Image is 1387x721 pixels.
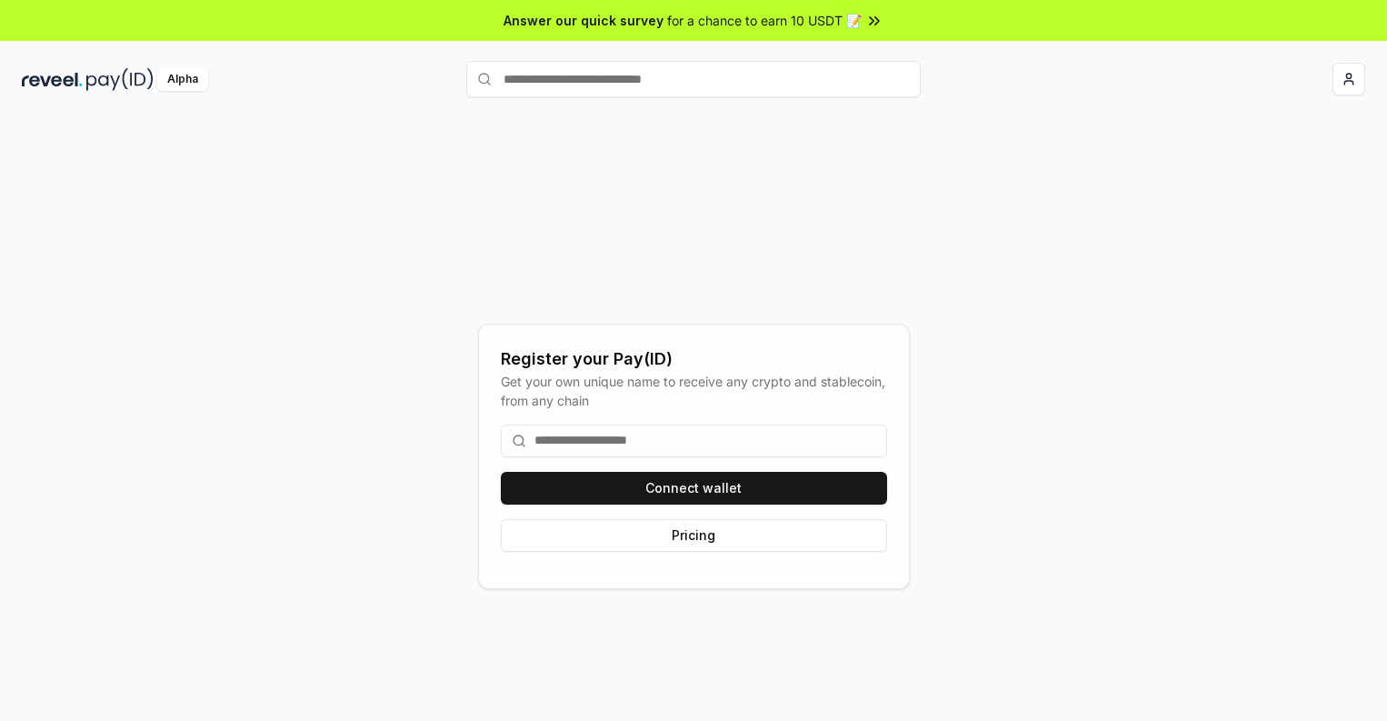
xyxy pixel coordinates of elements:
img: reveel_dark [22,68,83,91]
span: for a chance to earn 10 USDT 📝 [667,11,862,30]
button: Pricing [501,519,887,552]
img: pay_id [86,68,154,91]
div: Get your own unique name to receive any crypto and stablecoin, from any chain [501,372,887,410]
span: Answer our quick survey [504,11,664,30]
div: Alpha [157,68,208,91]
div: Register your Pay(ID) [501,346,887,372]
button: Connect wallet [501,472,887,505]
